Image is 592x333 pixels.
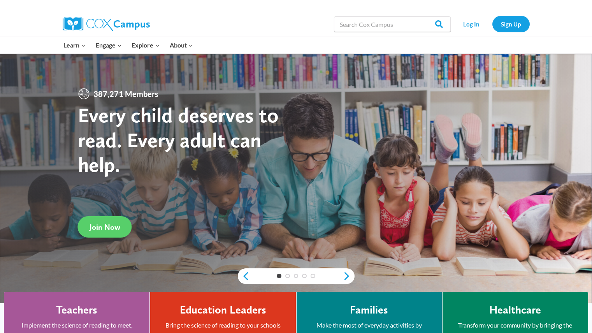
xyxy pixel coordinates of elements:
a: 4 [302,274,307,278]
h4: Families [350,303,388,317]
a: 5 [311,274,315,278]
span: About [170,40,193,50]
a: next [343,271,355,281]
h4: Healthcare [489,303,541,317]
span: Join Now [90,222,120,232]
div: content slider buttons [238,268,355,284]
span: Engage [96,40,122,50]
h4: Education Leaders [180,303,266,317]
a: 1 [277,274,281,278]
nav: Secondary Navigation [455,16,530,32]
a: previous [238,271,249,281]
span: Learn [63,40,86,50]
a: 2 [285,274,290,278]
span: Explore [132,40,160,50]
strong: Every child deserves to read. Every adult can help. [78,102,279,177]
a: 3 [294,274,299,278]
input: Search Cox Campus [334,16,451,32]
nav: Primary Navigation [59,37,198,53]
a: Log In [455,16,488,32]
a: Sign Up [492,16,530,32]
h4: Teachers [56,303,97,317]
img: Cox Campus [63,17,150,31]
span: 387,271 Members [90,88,162,100]
a: Join Now [78,216,132,238]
